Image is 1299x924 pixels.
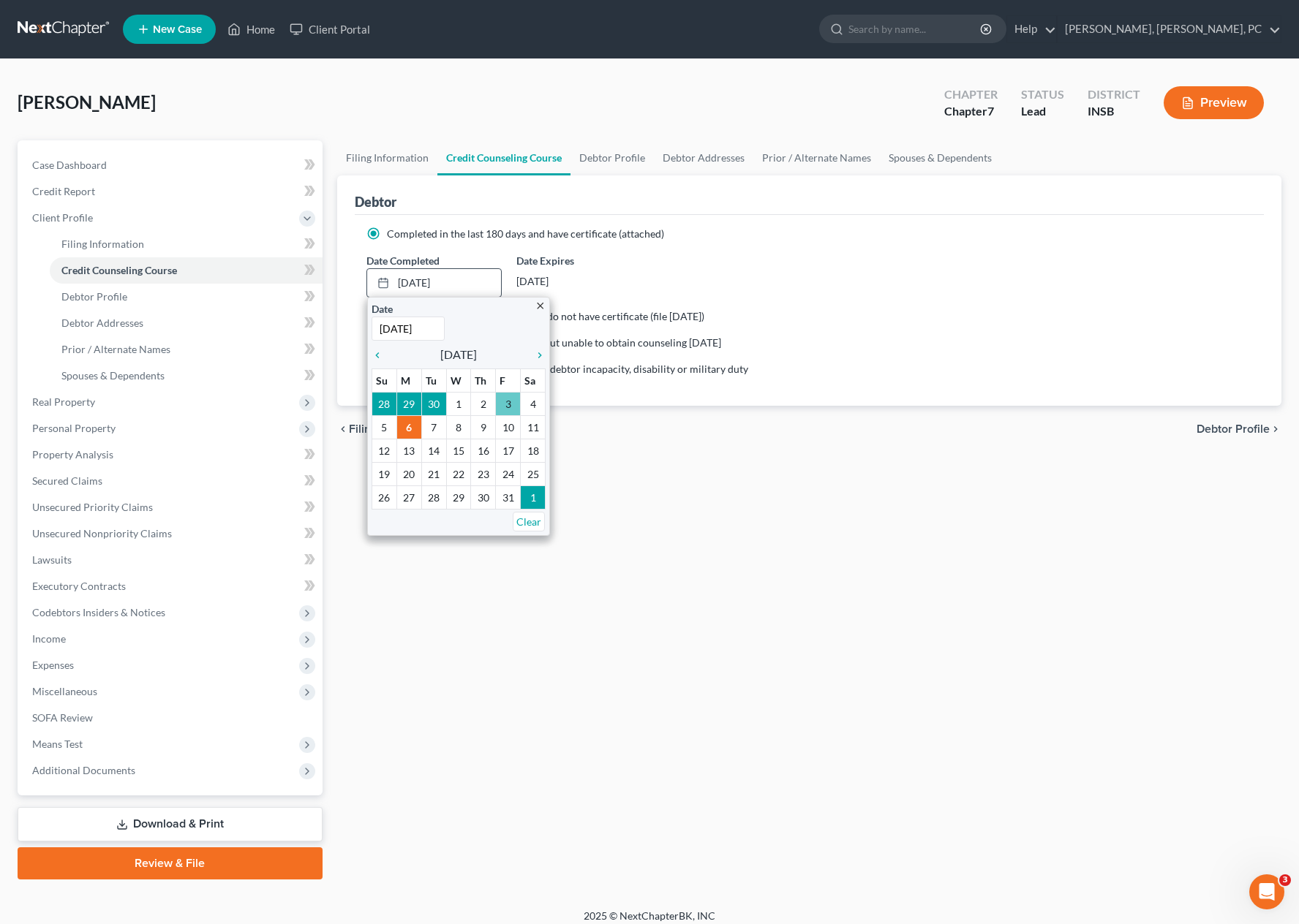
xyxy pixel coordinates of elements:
[349,423,440,435] span: Filing Information
[32,474,102,487] span: Secured Claims
[50,310,323,336] a: Debtor Addresses
[1270,423,1281,435] i: chevron_right
[535,297,546,314] a: close
[32,395,95,408] span: Real Property
[372,346,391,363] a: chevron_left
[367,269,501,297] a: [DATE]
[50,363,323,389] a: Spouses & Dependents
[440,346,477,363] span: [DATE]
[20,468,323,494] a: Secured Claims
[32,501,153,513] span: Unsecured Priority Claims
[372,301,393,317] label: Date
[521,415,546,439] td: 11
[61,317,143,329] span: Debtor Addresses
[535,300,546,311] i: close
[32,659,74,671] span: Expenses
[61,290,127,303] span: Debtor Profile
[372,368,397,392] th: Su
[1021,103,1064,120] div: Lead
[1249,874,1284,909] iframe: Intercom live chat
[50,336,323,363] a: Prior / Alternate Names
[571,140,654,175] a: Debtor Profile
[471,485,496,509] td: 30
[446,368,471,392] th: W
[396,439,421,462] td: 13
[387,227,664,240] span: Completed in the last 180 days and have certificate (attached)
[396,415,421,439] td: 6
[372,439,397,462] td: 12
[396,392,421,415] td: 29
[32,159,107,171] span: Case Dashboard
[282,16,377,42] a: Client Portal
[421,485,446,509] td: 28
[337,423,349,435] i: chevron_left
[437,140,571,175] a: Credit Counseling Course
[471,462,496,485] td: 23
[372,415,397,439] td: 5
[471,439,496,462] td: 16
[446,439,471,462] td: 15
[521,368,546,392] th: Sa
[387,363,748,375] span: Counseling not required because of debtor incapacity, disability or military duty
[1007,16,1056,42] a: Help
[496,392,521,415] td: 3
[496,485,521,509] td: 31
[50,284,323,310] a: Debtor Profile
[421,439,446,462] td: 14
[20,547,323,573] a: Lawsuits
[337,140,437,175] a: Filing Information
[20,520,323,547] a: Unsecured Nonpriority Claims
[32,422,116,434] span: Personal Property
[987,104,994,118] span: 7
[372,349,391,361] i: chevron_left
[521,392,546,415] td: 4
[61,369,165,382] span: Spouses & Dependents
[337,423,440,435] button: chevron_left Filing Information
[396,485,421,509] td: 27
[1197,423,1281,435] button: Debtor Profile chevron_right
[421,368,446,392] th: Tu
[372,392,397,415] td: 28
[446,462,471,485] td: 22
[32,527,172,539] span: Unsecured Nonpriority Claims
[32,685,97,697] span: Miscellaneous
[1021,86,1064,103] div: Status
[446,415,471,439] td: 8
[496,415,521,439] td: 10
[32,764,135,776] span: Additional Documents
[61,238,144,250] span: Filing Information
[32,448,113,461] span: Property Analysis
[421,392,446,415] td: 30
[396,462,421,485] td: 20
[32,738,83,750] span: Means Test
[220,16,282,42] a: Home
[18,91,156,113] span: [PERSON_NAME]
[753,140,880,175] a: Prior / Alternate Names
[387,336,721,349] span: Exigent circumstances - requested but unable to obtain counseling [DATE]
[1279,874,1291,886] span: 3
[32,632,66,645] span: Income
[20,178,323,205] a: Credit Report
[20,705,323,731] a: SOFA Review
[32,185,95,197] span: Credit Report
[516,253,652,268] label: Date Expires
[1088,86,1140,103] div: District
[527,349,546,361] i: chevron_right
[516,268,652,295] div: [DATE]
[1058,16,1281,42] a: [PERSON_NAME], [PERSON_NAME], PC
[446,485,471,509] td: 29
[32,711,93,724] span: SOFA Review
[446,392,471,415] td: 1
[654,140,753,175] a: Debtor Addresses
[61,343,170,355] span: Prior / Alternate Names
[471,392,496,415] td: 2
[372,485,397,509] td: 26
[32,211,93,224] span: Client Profile
[944,86,998,103] div: Chapter
[61,264,177,276] span: Credit Counseling Course
[372,462,397,485] td: 19
[527,346,546,363] a: chevron_right
[1088,103,1140,120] div: INSB
[355,193,396,211] div: Debtor
[20,494,323,520] a: Unsecured Priority Claims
